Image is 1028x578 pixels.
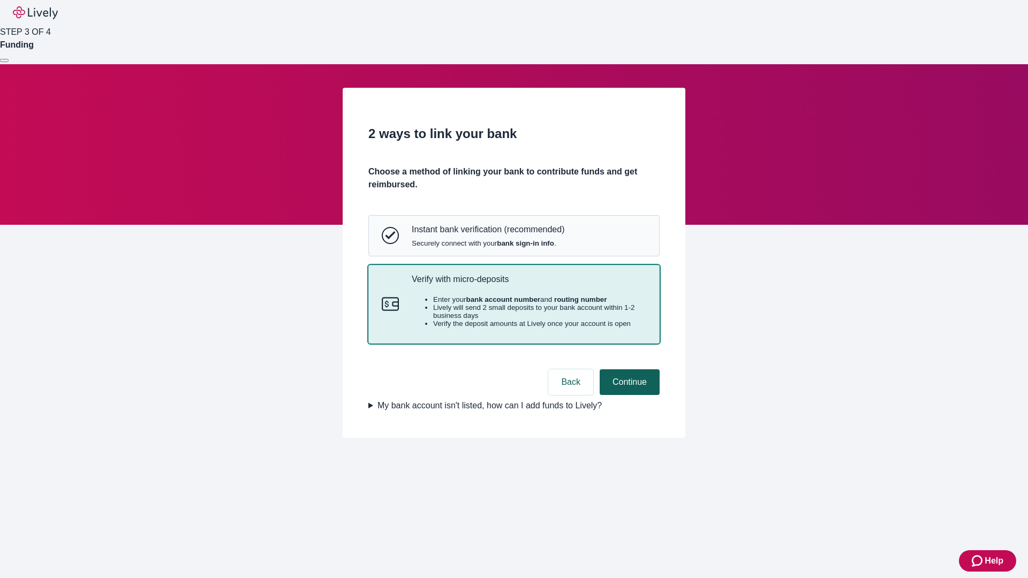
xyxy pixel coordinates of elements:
p: Verify with micro-deposits [412,274,646,284]
summary: My bank account isn't listed, how can I add funds to Lively? [368,399,660,412]
h4: Choose a method of linking your bank to contribute funds and get reimbursed. [368,165,660,191]
svg: Zendesk support icon [972,554,985,567]
li: Enter your and [433,295,646,303]
strong: bank account number [466,295,541,303]
button: Zendesk support iconHelp [959,550,1016,572]
svg: Instant bank verification [382,227,399,244]
svg: Micro-deposits [382,295,399,313]
strong: bank sign-in info [497,239,554,247]
li: Verify the deposit amounts at Lively once your account is open [433,320,646,328]
span: Securely connect with your . [412,239,564,247]
p: Instant bank verification (recommended) [412,224,564,234]
button: Back [548,369,593,395]
span: Help [985,554,1003,567]
strong: routing number [554,295,607,303]
button: Instant bank verificationInstant bank verification (recommended)Securely connect with yourbank si... [369,216,659,255]
h2: 2 ways to link your bank [368,124,660,143]
img: Lively [13,6,58,19]
button: Continue [600,369,660,395]
li: Lively will send 2 small deposits to your bank account within 1-2 business days [433,303,646,320]
button: Micro-depositsVerify with micro-depositsEnter yourbank account numberand routing numberLively wil... [369,265,659,344]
